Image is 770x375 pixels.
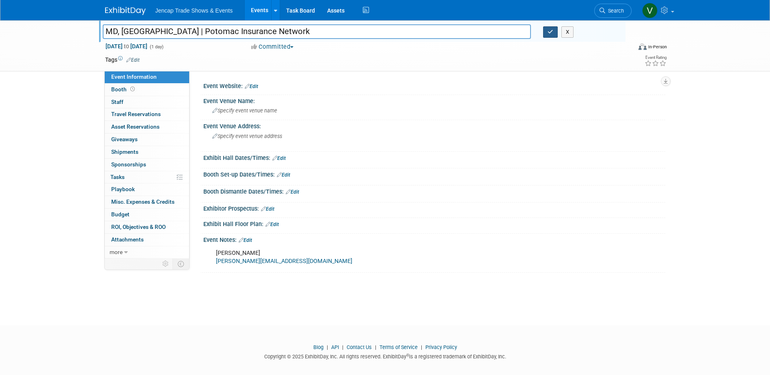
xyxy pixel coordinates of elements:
[203,152,665,162] div: Exhibit Hall Dates/Times:
[155,7,233,14] span: Jencap Trade Shows & Events
[105,183,189,196] a: Playbook
[245,84,258,89] a: Edit
[110,249,123,255] span: more
[642,3,658,18] img: Vanessa O'Brien
[277,172,290,178] a: Edit
[248,43,297,51] button: Committed
[638,43,647,50] img: Format-Inperson.png
[111,123,160,130] span: Asset Reservations
[110,174,125,180] span: Tasks
[203,95,665,105] div: Event Venue Name:
[203,218,665,228] div: Exhibit Hall Floor Plan:
[111,73,157,80] span: Event Information
[173,259,189,269] td: Toggle Event Tabs
[111,99,123,105] span: Staff
[265,222,279,227] a: Edit
[105,7,146,15] img: ExhibitDay
[129,86,136,92] span: Booth not reserved yet
[203,120,665,130] div: Event Venue Address:
[111,211,129,218] span: Budget
[594,4,632,18] a: Search
[239,237,252,243] a: Edit
[406,353,409,358] sup: ®
[203,185,665,196] div: Booth Dismantle Dates/Times:
[331,344,339,350] a: API
[380,344,418,350] a: Terms of Service
[111,149,138,155] span: Shipments
[373,344,378,350] span: |
[203,80,665,91] div: Event Website:
[105,209,189,221] a: Budget
[203,203,665,213] div: Exhibitor Prospectus:
[425,344,457,350] a: Privacy Policy
[149,44,164,50] span: (1 day)
[105,134,189,146] a: Giveaways
[105,121,189,133] a: Asset Reservations
[584,42,667,54] div: Event Format
[105,146,189,158] a: Shipments
[261,206,274,212] a: Edit
[648,44,667,50] div: In-Person
[159,259,173,269] td: Personalize Event Tab Strip
[325,344,330,350] span: |
[105,71,189,83] a: Event Information
[111,136,138,142] span: Giveaways
[111,198,175,205] span: Misc. Expenses & Credits
[111,161,146,168] span: Sponsorships
[105,221,189,233] a: ROI, Objectives & ROO
[212,108,277,114] span: Specify event venue name
[105,84,189,96] a: Booth
[105,234,189,246] a: Attachments
[419,344,424,350] span: |
[216,258,352,265] a: [PERSON_NAME][EMAIL_ADDRESS][DOMAIN_NAME]
[126,57,140,63] a: Edit
[105,246,189,259] a: more
[313,344,324,350] a: Blog
[105,108,189,121] a: Travel Reservations
[347,344,372,350] a: Contact Us
[286,189,299,195] a: Edit
[105,96,189,108] a: Staff
[111,236,144,243] span: Attachments
[105,196,189,208] a: Misc. Expenses & Credits
[111,186,135,192] span: Playbook
[111,86,136,93] span: Booth
[111,224,166,230] span: ROI, Objectives & ROO
[605,8,624,14] span: Search
[105,43,148,50] span: [DATE] [DATE]
[210,245,576,269] div: [PERSON_NAME]
[105,171,189,183] a: Tasks
[105,159,189,171] a: Sponsorships
[212,133,282,139] span: Specify event venue address
[203,168,665,179] div: Booth Set-up Dates/Times:
[340,344,345,350] span: |
[645,56,666,60] div: Event Rating
[123,43,130,50] span: to
[111,111,161,117] span: Travel Reservations
[105,56,140,64] td: Tags
[561,26,574,38] button: X
[203,234,665,244] div: Event Notes:
[272,155,286,161] a: Edit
